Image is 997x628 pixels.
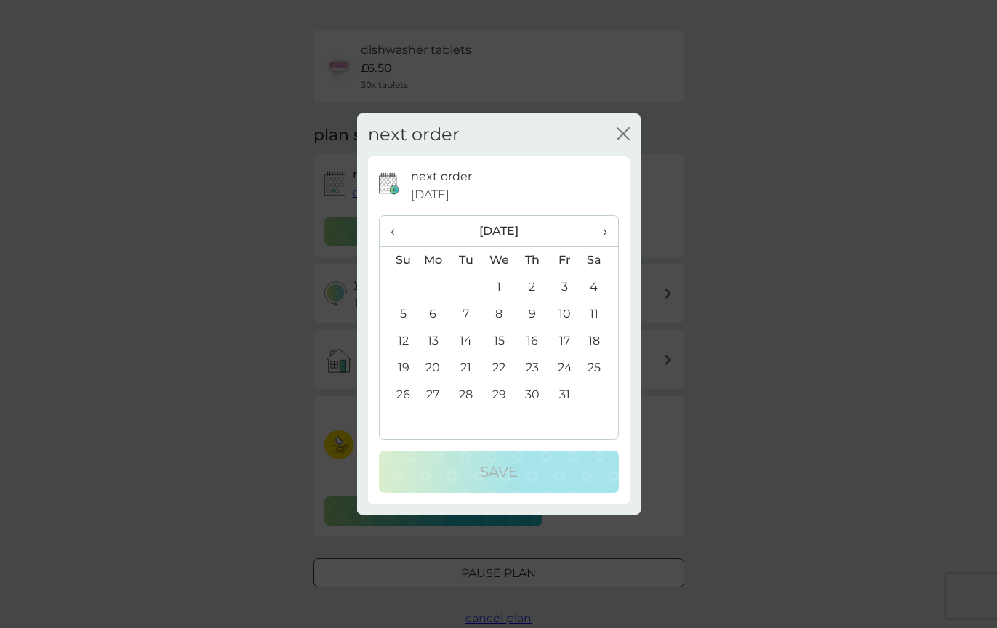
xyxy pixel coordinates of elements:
td: 15 [482,328,516,355]
th: We [482,246,516,274]
th: Tu [449,246,482,274]
td: 13 [417,328,450,355]
td: 11 [581,301,617,328]
td: 20 [417,355,450,382]
td: 18 [581,328,617,355]
td: 19 [380,355,417,382]
td: 12 [380,328,417,355]
td: 17 [548,328,581,355]
td: 30 [516,382,548,408]
th: Fr [548,246,581,274]
td: 4 [581,274,617,301]
th: Mo [417,246,450,274]
th: [DATE] [417,216,582,247]
td: 21 [449,355,482,382]
td: 8 [482,301,516,328]
span: › [592,216,606,246]
button: close [617,127,630,142]
td: 16 [516,328,548,355]
td: 31 [548,382,581,408]
p: Save [480,460,518,483]
th: Sa [581,246,617,274]
td: 27 [417,382,450,408]
td: 26 [380,382,417,408]
td: 9 [516,301,548,328]
span: ‹ [391,216,406,246]
td: 23 [516,355,548,382]
td: 2 [516,274,548,301]
td: 22 [482,355,516,382]
th: Th [516,246,548,274]
h2: next order [368,124,460,145]
th: Su [380,246,417,274]
td: 6 [417,301,450,328]
span: [DATE] [411,185,449,204]
p: next order [411,167,472,186]
td: 5 [380,301,417,328]
td: 28 [449,382,482,408]
td: 29 [482,382,516,408]
td: 7 [449,301,482,328]
td: 1 [482,274,516,301]
td: 24 [548,355,581,382]
button: Save [379,451,619,493]
td: 10 [548,301,581,328]
td: 25 [581,355,617,382]
td: 3 [548,274,581,301]
td: 14 [449,328,482,355]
